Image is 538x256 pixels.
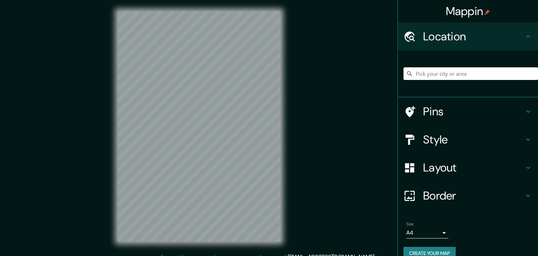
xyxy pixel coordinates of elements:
[446,4,490,18] h4: Mappin
[398,126,538,154] div: Style
[423,29,524,43] h4: Location
[406,227,448,238] div: A4
[118,11,281,242] canvas: Map
[484,9,490,15] img: pin-icon.png
[398,182,538,210] div: Border
[403,67,538,80] input: Pick your city or area
[398,154,538,182] div: Layout
[406,221,414,227] label: Size
[423,161,524,175] h4: Layout
[423,133,524,147] h4: Style
[423,189,524,203] h4: Border
[398,97,538,126] div: Pins
[398,22,538,50] div: Location
[423,105,524,119] h4: Pins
